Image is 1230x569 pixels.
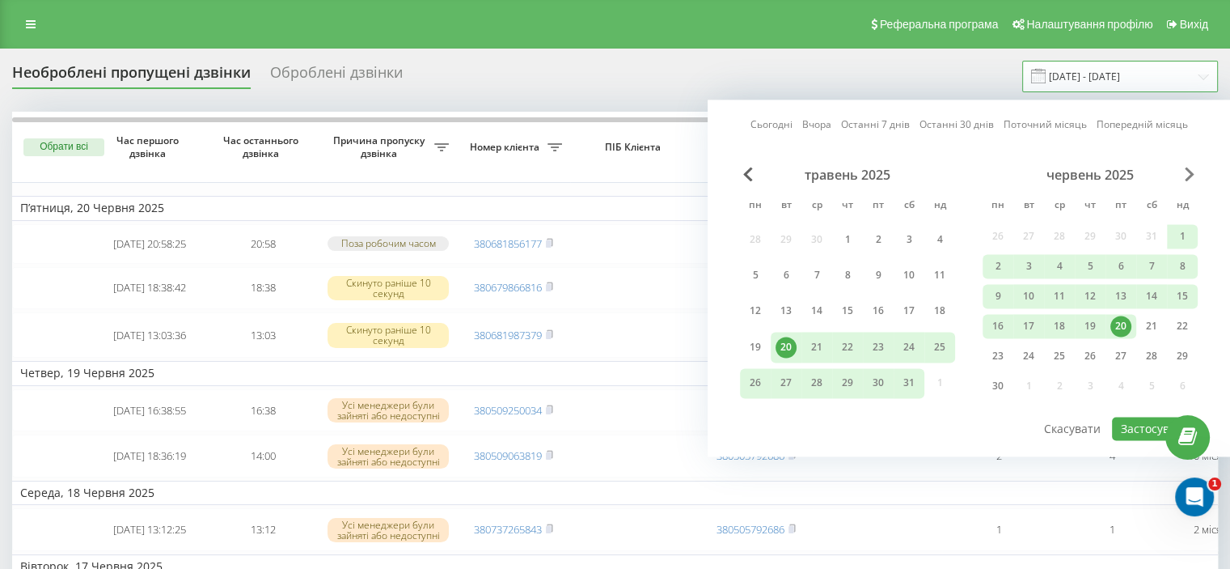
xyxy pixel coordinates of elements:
span: 1 [1208,478,1221,490]
td: [DATE] 20:58:25 [93,224,206,264]
abbr: понеділок [743,194,767,219]
div: 25 [1049,346,1070,367]
div: 11 [1049,286,1070,307]
div: сб 14 черв 2025 р. [1136,284,1167,308]
div: 24 [898,337,919,358]
a: 380681987379 [474,328,542,342]
div: червень 2025 [983,167,1198,183]
div: вт 3 черв 2025 р. [1013,254,1044,278]
div: 27 [776,373,797,394]
div: 18 [1049,316,1070,337]
div: 28 [1141,346,1162,367]
div: вт 10 черв 2025 р. [1013,284,1044,308]
span: Реферальна програма [880,18,999,31]
div: 27 [1110,346,1131,367]
div: ср 28 трав 2025 р. [801,368,832,398]
div: нд 4 трав 2025 р. [924,224,955,254]
div: пт 20 черв 2025 р. [1105,314,1136,338]
div: Поза робочим часом [328,236,449,250]
div: Усі менеджери були зайняті або недоступні [328,518,449,542]
div: Необроблені пропущені дзвінки [12,64,251,89]
td: 16:38 [206,389,319,432]
div: нд 15 черв 2025 р. [1167,284,1198,308]
div: чт 5 черв 2025 р. [1075,254,1105,278]
a: 380737265843 [474,522,542,537]
a: 380505792686 [716,522,784,537]
div: пн 26 трав 2025 р. [740,368,771,398]
button: Застосувати [1112,417,1198,440]
div: пт 2 трав 2025 р. [863,224,894,254]
div: 10 [1018,286,1039,307]
div: 12 [745,301,766,322]
div: ср 7 трав 2025 р. [801,261,832,291]
abbr: понеділок [986,194,1010,219]
div: пт 30 трав 2025 р. [863,368,894,398]
div: 8 [1172,256,1193,277]
div: вт 27 трав 2025 р. [771,368,801,398]
div: 14 [1141,286,1162,307]
div: 17 [1018,316,1039,337]
div: пт 6 черв 2025 р. [1105,254,1136,278]
div: 7 [1141,256,1162,277]
div: сб 7 черв 2025 р. [1136,254,1167,278]
div: пн 2 черв 2025 р. [983,254,1013,278]
div: 28 [806,373,827,394]
div: вт 17 черв 2025 р. [1013,314,1044,338]
td: [DATE] 18:38:42 [93,267,206,310]
div: пт 9 трав 2025 р. [863,261,894,291]
div: 20 [1110,316,1131,337]
div: сб 24 трав 2025 р. [894,333,924,363]
button: Обрати всі [23,138,104,156]
div: 31 [898,373,919,394]
div: 15 [837,301,858,322]
div: чт 1 трав 2025 р. [832,224,863,254]
div: 16 [987,316,1008,337]
div: чт 15 трав 2025 р. [832,296,863,326]
div: 20 [776,337,797,358]
div: нд 18 трав 2025 р. [924,296,955,326]
div: 1 [1172,226,1193,247]
div: 30 [868,373,889,394]
div: 3 [898,229,919,250]
div: 5 [1080,256,1101,277]
a: Поточний місяць [1004,117,1087,133]
abbr: п’ятниця [866,194,890,219]
div: сб 21 черв 2025 р. [1136,314,1167,338]
abbr: вівторок [774,194,798,219]
span: ПІБ Клієнта [584,141,686,154]
a: Попередній місяць [1097,117,1188,133]
td: [DATE] 13:03:36 [93,312,206,358]
td: 1 [1055,508,1169,551]
div: ср 11 черв 2025 р. [1044,284,1075,308]
div: нд 8 черв 2025 р. [1167,254,1198,278]
span: Час першого дзвінка [106,134,193,159]
div: сб 3 трав 2025 р. [894,224,924,254]
abbr: субота [897,194,921,219]
div: 29 [837,373,858,394]
div: пн 19 трав 2025 р. [740,333,771,363]
div: 16 [868,301,889,322]
div: вт 20 трав 2025 р. [771,333,801,363]
div: Скинуто раніше 10 секунд [328,323,449,347]
abbr: вівторок [1017,194,1041,219]
a: 380679866816 [474,280,542,295]
div: 7 [806,265,827,286]
div: пн 9 черв 2025 р. [983,284,1013,308]
div: пн 5 трав 2025 р. [740,261,771,291]
div: 15 [1172,286,1193,307]
span: Налаштування профілю [1026,18,1152,31]
div: травень 2025 [740,167,955,183]
div: 14 [806,301,827,322]
div: чт 8 трав 2025 р. [832,261,863,291]
td: 18:38 [206,267,319,310]
div: сб 10 трав 2025 р. [894,261,924,291]
div: 6 [1110,256,1131,277]
div: 17 [898,301,919,322]
abbr: субота [1139,194,1164,219]
div: чт 26 черв 2025 р. [1075,344,1105,368]
abbr: п’ятниця [1109,194,1133,219]
div: вт 6 трав 2025 р. [771,261,801,291]
div: 11 [929,265,950,286]
div: чт 22 трав 2025 р. [832,333,863,363]
span: Час останнього дзвінка [219,134,306,159]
